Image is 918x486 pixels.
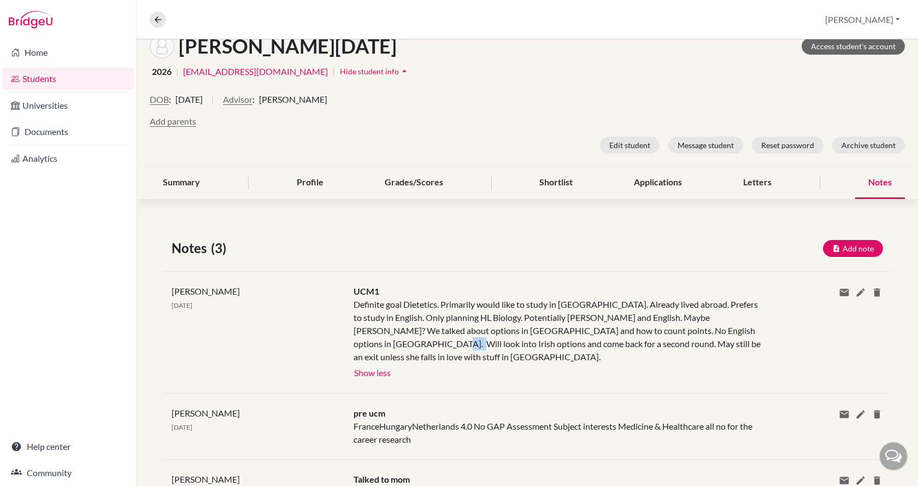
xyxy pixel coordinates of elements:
span: : [169,93,171,106]
a: Help center [2,436,134,458]
button: Edit student [600,137,660,154]
span: : [252,93,255,106]
button: Message student [668,137,743,154]
button: Show less [354,364,391,380]
button: Hide student infoarrow_drop_up [339,63,410,80]
button: [PERSON_NAME] [820,9,905,30]
div: Applications [621,167,695,199]
img: Lucia Ötvös's avatar [150,34,174,58]
span: Talked to mom [354,474,410,484]
div: Definite goal Dietetics. Primarily would like to study in [GEOGRAPHIC_DATA]. Already lived abroad... [354,298,762,364]
a: Home [2,42,134,63]
div: Notes [855,167,905,199]
div: Summary [150,167,213,199]
div: Profile [284,167,337,199]
span: [DATE] [172,301,192,309]
span: | [211,93,214,115]
span: [DATE] [172,423,192,431]
a: Access student's account [802,38,905,55]
button: Add note [823,240,883,257]
span: 2026 [152,65,172,78]
span: Help [25,8,47,17]
img: Bridge-U [9,11,52,28]
span: [PERSON_NAME] [259,93,327,106]
span: [PERSON_NAME] [172,474,240,484]
span: | [332,65,335,78]
button: Add parents [150,115,196,128]
span: [PERSON_NAME] [172,286,240,296]
div: FranceHungaryNetherlands 4.0 No GAP Assessment Subject interests Medicine & Healthcare all no for... [345,407,770,446]
a: Universities [2,95,134,116]
div: Grades/Scores [372,167,456,199]
button: Reset password [752,137,823,154]
button: Advisor [223,93,252,106]
span: pre ucm [354,408,385,418]
a: Community [2,462,134,484]
span: Hide student info [340,67,399,76]
a: Documents [2,121,134,143]
span: Notes [172,238,211,258]
span: [PERSON_NAME] [172,408,240,418]
i: arrow_drop_up [399,66,410,77]
a: [EMAIL_ADDRESS][DOMAIN_NAME] [183,65,328,78]
h1: [PERSON_NAME][DATE] [179,34,397,58]
div: Letters [730,167,785,199]
span: [DATE] [175,93,203,106]
button: DOB [150,93,169,106]
span: (3) [211,238,231,258]
button: Archive student [832,137,905,154]
span: | [176,65,179,78]
span: UCM1 [354,286,379,296]
a: Analytics [2,148,134,169]
div: Shortlist [526,167,586,199]
a: Students [2,68,134,90]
